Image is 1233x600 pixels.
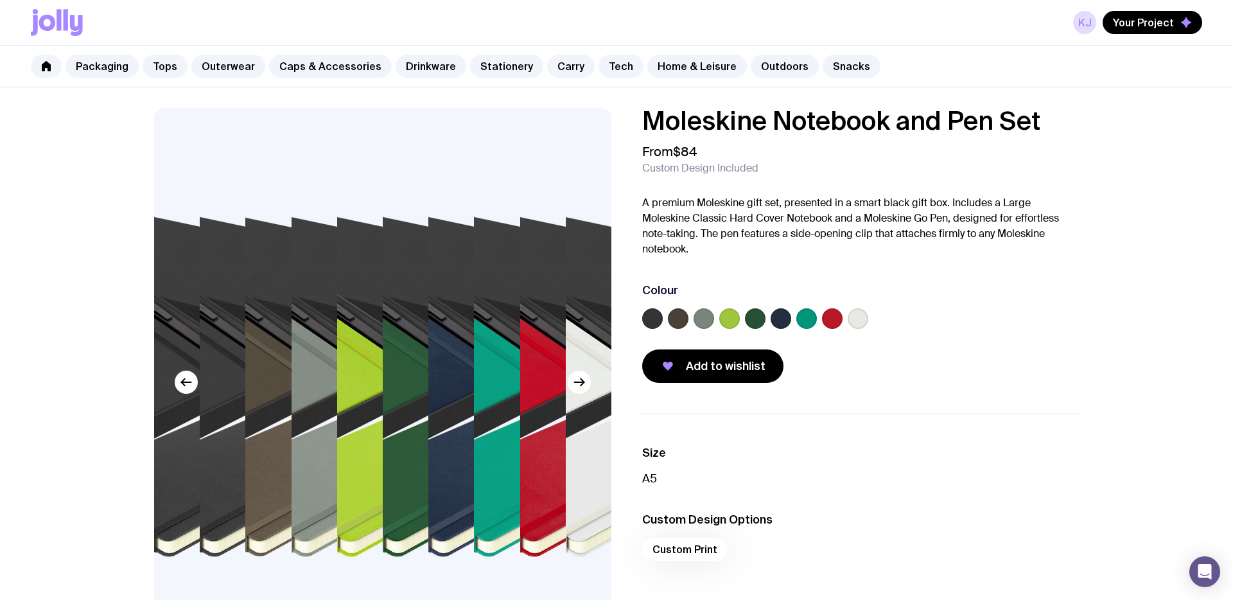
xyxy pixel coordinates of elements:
a: Packaging [66,55,139,78]
span: $84 [673,143,697,160]
a: Tech [599,55,643,78]
button: Add to wishlist [642,349,783,383]
a: Drinkware [396,55,466,78]
p: A5 [642,471,1079,486]
a: Stationery [470,55,543,78]
a: Carry [547,55,595,78]
a: Tops [143,55,188,78]
a: Caps & Accessories [269,55,392,78]
a: Home & Leisure [647,55,747,78]
p: A premium Moleskine gift set, presented in a smart black gift box. Includes a Large Moleskine Cla... [642,195,1079,257]
div: Open Intercom Messenger [1189,556,1220,587]
h3: Size [642,445,1079,461]
span: Your Project [1113,16,1174,29]
h1: Moleskine Notebook and Pen Set [642,108,1079,134]
button: Your Project [1103,11,1202,34]
a: Outerwear [191,55,265,78]
h3: Colour [642,283,678,298]
h3: Custom Design Options [642,512,1079,527]
a: Snacks [823,55,880,78]
span: Custom Design Included [642,162,758,175]
span: Add to wishlist [686,358,765,374]
a: KJ [1073,11,1096,34]
span: From [642,144,697,159]
a: Outdoors [751,55,819,78]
